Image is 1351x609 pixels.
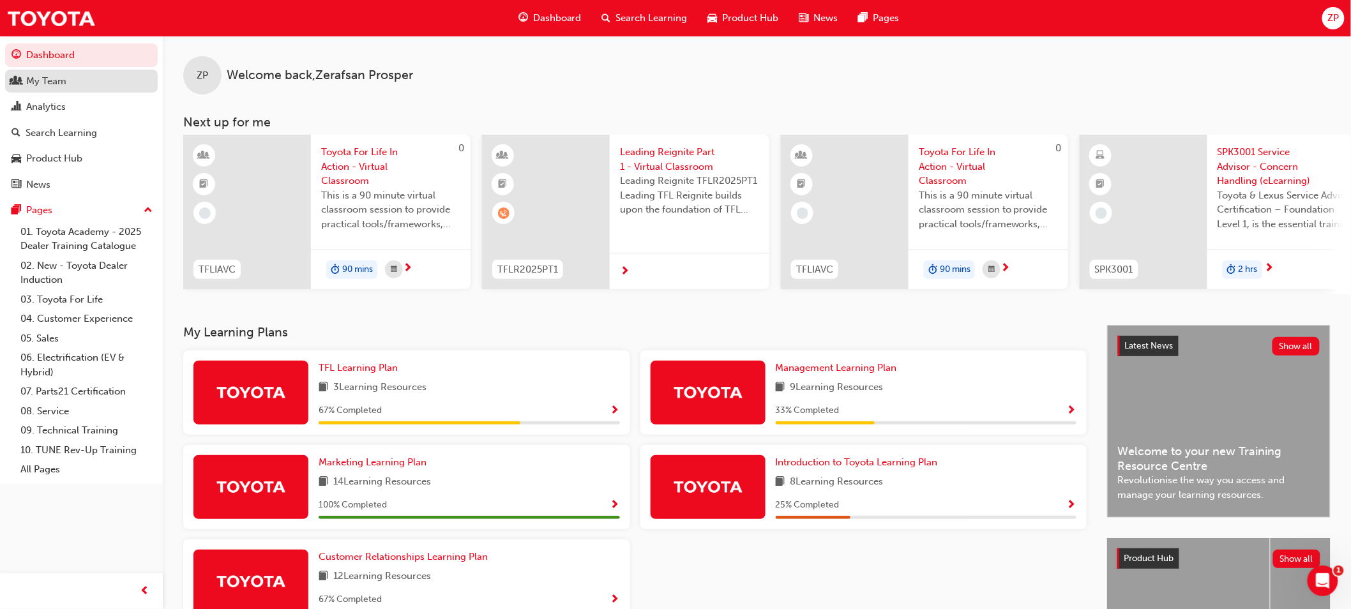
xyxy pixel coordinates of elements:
span: SPK3001 [1095,262,1133,277]
span: 9 Learning Resources [790,380,884,396]
span: Introduction to Toyota Learning Plan [776,456,938,468]
img: Trak [216,381,286,403]
div: Analytics [26,100,66,114]
span: 90 mins [940,262,970,277]
div: Search Learning [26,126,97,140]
a: 02. New - Toyota Dealer Induction [15,256,158,290]
span: This is a 90 minute virtual classroom session to provide practical tools/frameworks, behaviours a... [321,188,460,232]
button: Show Progress [610,403,620,419]
span: 90 mins [342,262,373,277]
span: search-icon [11,128,20,139]
span: 8 Learning Resources [790,474,884,490]
span: pages-icon [11,205,21,216]
span: Product Hub [1124,553,1174,564]
span: news-icon [11,179,21,191]
a: guage-iconDashboard [508,5,592,31]
span: Show Progress [610,405,620,417]
span: 12 Learning Resources [333,569,431,585]
span: Management Learning Plan [776,362,897,373]
div: News [26,177,50,192]
span: TFLR2025PT1 [497,262,558,277]
span: Revolutionise the way you access and manage your learning resources. [1118,473,1320,502]
a: TFL Learning Plan [319,361,403,375]
span: 3 Learning Resources [333,380,426,396]
span: TFLIAVC [796,262,833,277]
span: next-icon [1000,263,1010,274]
a: Management Learning Plan [776,361,902,375]
button: DashboardMy TeamAnalyticsSearch LearningProduct HubNews [5,41,158,199]
a: Product HubShow all [1117,548,1320,569]
span: guage-icon [518,10,528,26]
a: 07. Parts21 Certification [15,382,158,402]
a: Latest NewsShow allWelcome to your new Training Resource CentreRevolutionise the way you access a... [1107,325,1331,518]
span: booktick-icon [797,176,806,193]
button: Pages [5,199,158,222]
span: next-icon [620,266,630,278]
a: search-iconSearch Learning [592,5,698,31]
iframe: Intercom live chat [1308,566,1338,596]
span: booktick-icon [200,176,209,193]
span: Latest News [1125,340,1174,351]
span: 1 [1334,566,1344,576]
span: duration-icon [1227,262,1236,278]
span: Pages [873,11,900,26]
a: TFLR2025PT1Leading Reignite Part 1 - Virtual ClassroomLeading Reignite TFLR2025PT1 Leading TFL Re... [482,135,769,289]
span: people-icon [11,76,21,87]
span: prev-icon [140,583,150,599]
div: Pages [26,203,52,218]
span: book-icon [776,380,785,396]
span: 67 % Completed [319,592,382,607]
span: 33 % Completed [776,403,840,418]
button: Show Progress [610,592,620,608]
span: car-icon [708,10,718,26]
span: Show Progress [1067,500,1076,511]
button: Show Progress [1067,497,1076,513]
span: 0 [1056,142,1062,154]
a: 0TFLIAVCToyota For Life In Action - Virtual ClassroomThis is a 90 minute virtual classroom sessio... [781,135,1068,289]
span: learningRecordVerb_NONE-icon [797,207,808,219]
span: Search Learning [616,11,688,26]
span: up-icon [144,202,153,219]
span: duration-icon [331,262,340,278]
a: 05. Sales [15,329,158,349]
img: Trak [216,476,286,498]
span: calendar-icon [391,262,397,278]
span: Welcome to your new Training Resource Centre [1118,444,1320,473]
a: Product Hub [5,147,158,170]
span: 0 [458,142,464,154]
a: Trak [6,4,96,33]
span: News [814,11,838,26]
a: news-iconNews [789,5,849,31]
a: News [5,173,158,197]
button: Show all [1272,337,1320,356]
span: Leading Reignite TFLR2025PT1 Leading TFL Reignite builds upon the foundation of TFL Reignite, rea... [620,174,759,217]
span: 25 % Completed [776,498,840,513]
button: Show Progress [1067,403,1076,419]
span: Show Progress [610,500,620,511]
span: This is a 90 minute virtual classroom session to provide practical tools/frameworks, behaviours a... [919,188,1058,232]
a: 09. Technical Training [15,421,158,440]
span: search-icon [602,10,611,26]
img: Trak [216,570,286,592]
span: booktick-icon [499,176,508,193]
span: Customer Relationships Learning Plan [319,551,488,562]
span: book-icon [319,569,328,585]
a: All Pages [15,460,158,479]
button: ZP [1322,7,1345,29]
span: ZP [1327,11,1339,26]
a: Latest NewsShow all [1118,336,1320,356]
span: Marketing Learning Plan [319,456,426,468]
span: Show Progress [610,594,620,606]
span: calendar-icon [988,262,995,278]
img: Trak [673,381,743,403]
span: learningRecordVerb_WAITLIST-icon [498,207,509,219]
span: chart-icon [11,101,21,113]
a: 03. Toyota For Life [15,290,158,310]
a: My Team [5,70,158,93]
a: Dashboard [5,43,158,67]
span: Toyota For Life In Action - Virtual Classroom [321,145,460,188]
span: next-icon [1265,263,1274,274]
a: Analytics [5,95,158,119]
a: 04. Customer Experience [15,309,158,329]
